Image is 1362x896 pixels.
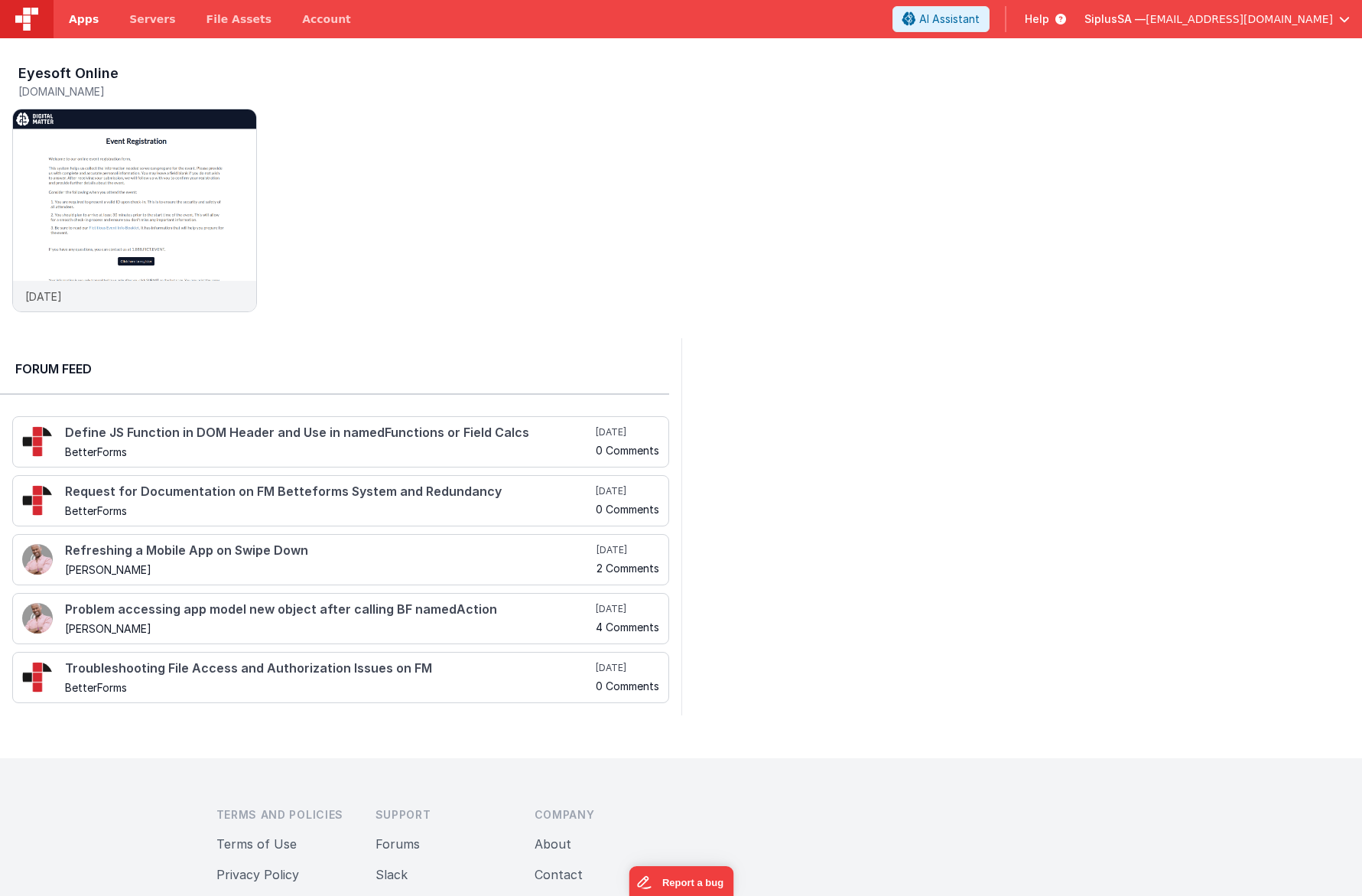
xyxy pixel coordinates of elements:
a: Request for Documentation on FM Betteforms System and Redundancy BetterForms [DATE] 0 Comments [12,475,669,526]
h5: [DATE] [596,662,659,674]
h4: Refreshing a Mobile App on Swipe Down [65,544,593,558]
span: [EMAIL_ADDRESS][DOMAIN_NAME] [1146,11,1333,27]
h5: 4 Comments [596,621,659,633]
img: 295_2.png [22,485,53,516]
h5: [PERSON_NAME] [65,623,593,634]
h3: Terms and Policies [216,807,351,823]
button: About [535,835,571,853]
a: Refreshing a Mobile App on Swipe Down [PERSON_NAME] [DATE] 2 Comments [12,534,669,585]
h3: Company [535,807,669,823]
button: SiplusSA — [EMAIL_ADDRESS][DOMAIN_NAME] [1084,11,1350,27]
h5: [PERSON_NAME] [65,564,593,575]
h5: 0 Comments [596,503,659,515]
span: File Assets [206,11,272,27]
h3: Eyesoft Online [18,66,119,81]
a: Privacy Policy [216,867,299,882]
h5: BetterForms [65,682,593,693]
h5: [DOMAIN_NAME] [18,86,257,97]
h4: Troubleshooting File Access and Authorization Issues on FM [65,662,593,676]
h5: [DATE] [596,426,659,438]
h5: 2 Comments [596,562,659,574]
h5: [DATE] [596,544,659,556]
h4: Request for Documentation on FM Betteforms System and Redundancy [65,485,593,499]
a: About [535,836,571,852]
span: SiplusSA — [1084,11,1146,27]
button: Contact [535,865,583,884]
h2: Forum Feed [15,360,654,378]
a: Define JS Function in DOM Header and Use in namedFunctions or Field Calcs BetterForms [DATE] 0 Co... [12,416,669,468]
h5: BetterForms [65,446,593,458]
h4: Define JS Function in DOM Header and Use in namedFunctions or Field Calcs [65,426,593,440]
a: Terms of Use [216,836,297,852]
span: Help [1025,11,1049,27]
h3: Support [375,807,510,823]
a: Problem accessing app model new object after calling BF namedAction [PERSON_NAME] [DATE] 4 Comments [12,593,669,644]
h5: BetterForms [65,505,593,516]
h5: [DATE] [596,485,659,497]
img: 411_2.png [22,544,53,575]
button: Forums [375,835,420,853]
img: 295_2.png [22,426,53,457]
button: AI Assistant [892,6,990,32]
h4: Problem accessing app model new object after calling BF namedAction [65,603,593,617]
button: Slack [375,865,408,884]
a: Slack [375,867,408,882]
h5: 0 Comments [596,445,659,456]
img: 411_2.png [22,603,53,634]
span: Apps [69,11,99,27]
h5: 0 Comments [596,680,659,692]
span: AI Assistant [919,11,980,27]
img: 295_2.png [22,662,53,692]
span: Servers [129,11,175,27]
a: Troubleshooting File Access and Authorization Issues on FM BetterForms [DATE] 0 Comments [12,652,669,703]
h5: [DATE] [596,603,659,615]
